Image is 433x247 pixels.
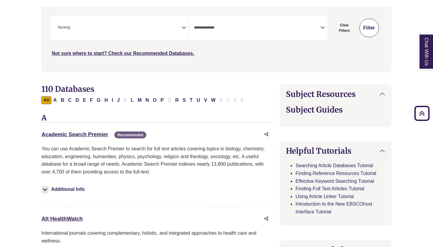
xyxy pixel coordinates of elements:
[41,145,272,176] p: You can use Academic Search Premier to search for full text articles covering topics in biology, ...
[359,19,379,37] button: Submit for Search Results
[286,105,385,114] h2: Subject Guides
[59,96,66,104] button: Filter Results B
[136,96,143,104] button: Filter Results M
[280,141,391,160] button: Helpful Tutorials
[41,84,94,94] span: 110 Databases
[412,109,431,117] a: Back to Top
[144,96,151,104] button: Filter Results N
[195,96,202,104] button: Filter Results U
[331,19,358,37] button: Clear Filters
[151,96,158,104] button: Filter Results O
[81,96,88,104] button: Filter Results E
[295,201,372,214] a: Introduction to the New EBSCOhost Interface Tutorial
[66,96,74,104] button: Filter Results C
[71,26,74,31] textarea: Search
[295,194,354,199] a: Using Article Linker Tutorial
[41,96,51,104] button: All
[88,96,95,104] button: Filter Results F
[260,129,272,140] button: Share this database
[41,185,86,194] button: Additional Info
[41,131,108,137] a: Academic Search Premier
[295,163,373,168] a: Searching Article Databases Tutorial
[114,131,146,138] span: Recommended
[209,96,217,104] button: Filter Results W
[58,25,70,30] span: Nursing
[115,96,122,104] button: Filter Results J
[103,96,110,104] button: Filter Results H
[260,213,272,224] button: Share this database
[159,96,165,104] button: Filter Results P
[295,171,376,176] a: Finding Reference Resources Tutorial
[74,96,81,104] button: Filter Results D
[52,96,59,104] button: Filter Results A
[52,51,194,56] a: Not sure where to start? Check our Recommended Databases.
[129,96,135,104] button: Filter Results L
[188,96,195,104] button: Filter Results T
[41,229,272,245] p: International journals covering complementary, holistic, and integrated approaches to health care...
[295,179,374,184] a: Effective Keyword Searching Tutorial
[95,96,102,104] button: Filter Results G
[41,216,83,222] a: Alt HealthWatch
[174,96,181,104] button: Filter Results R
[202,96,209,104] button: Filter Results V
[110,96,115,104] button: Filter Results I
[55,25,70,30] li: Nursing
[194,26,320,31] textarea: Search
[41,97,246,102] div: Alpha-list to filter by first letter of database name
[280,85,391,104] button: Subject Resources
[41,7,392,72] nav: Search filters
[295,186,364,191] a: Finding Full Text Articles Tutorial
[41,114,272,123] h3: A
[181,96,188,104] button: Filter Results S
